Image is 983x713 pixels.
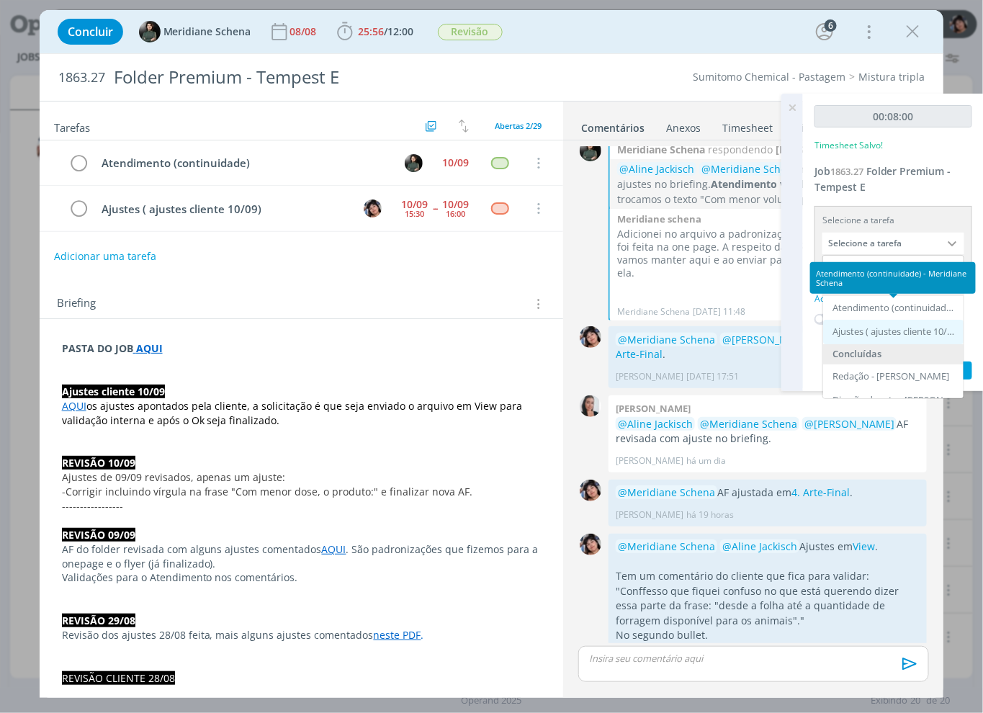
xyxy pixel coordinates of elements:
span: 25:56 [359,24,385,38]
span: os ajustes apontados pela cliente, a solicitação é que seja enviado o arquivo em View para valida... [62,399,526,427]
p: Tem um comentário do cliente que fica para validar: [616,569,920,583]
p: No segundo bullet. [616,628,920,642]
span: @Meridiane Schena [618,333,715,346]
span: [DATE] 17:51 [686,370,739,383]
p: revisão da AF feita, ajustes no briefing. na onepage, trocamos o texto "Com menor volume por dose... [617,161,920,207]
button: 6 [813,20,836,43]
b: [PERSON_NAME] [616,402,691,415]
span: respondendo [705,142,776,157]
span: Briefing [57,295,96,313]
span: @Meridiane Schena [618,539,715,553]
a: 4. Arte-Final [616,333,897,361]
b: Meridiane schena [617,212,701,225]
a: Sumitomo Chemical - Pastagem [693,70,845,84]
div: Selecione a tarefa [822,214,964,227]
img: M [139,21,161,42]
img: M [405,154,423,172]
span: -Corrigir incluindo vírgula na frase "Com menor dose, o produto:" e finalizar nova AF. [62,485,473,498]
button: MMeridiane Schena [139,21,251,42]
a: View [853,539,875,553]
button: Adicionar uma tarefa [53,243,157,269]
p: AF revisada com ajuste no briefing. [616,417,920,447]
div: Anexos [666,121,701,135]
button: Concluir [58,19,123,45]
input: Buscar tarefa [823,256,964,276]
div: Atendimento (continuidade) - Meridiane Schena [810,262,976,294]
span: Folder Premium - Tempest E [814,164,951,194]
span: REVISÃO CLIENTE 28/08 [62,671,175,685]
img: C [580,395,601,417]
span: . [421,628,424,642]
p: "Conffesso que fiquei confuso no que está querendo dizer essa parte da frase: "desde a folha até ... [616,584,920,628]
p: AF ajustada em . [616,333,920,362]
button: 25:56/12:00 [333,20,418,43]
span: [DATE] 11:48 [693,305,745,318]
a: Comentários [580,115,645,135]
div: Atendimento (continuidade) [96,154,392,172]
div: Concluídas [823,344,964,364]
span: Abertas 2/29 [495,120,542,131]
div: Ajustes ( ajustes cliente 10/09) [96,200,351,218]
a: Job1863.27Folder Premium - Tempest E [814,164,951,194]
span: @Meridiane Schena [701,162,799,176]
span: @Aline Jackisch [619,162,694,176]
div: 08/08 [290,27,320,37]
button: M [403,152,424,174]
span: -- [433,203,437,213]
a: 4. Arte-Final [791,485,850,499]
p: Timesheet Salvo! [814,139,883,152]
div: 6 [825,19,837,32]
span: @Meridiane Schena [700,417,797,431]
div: Ajustes ( ajustes cliente 10/09) - [PERSON_NAME] [832,326,957,338]
div: Adicionar descrição [814,292,972,305]
span: há um dia [686,454,726,467]
div: 15:30 [405,210,424,218]
div: Direção de arte - [PERSON_NAME] [832,395,957,406]
span: @Meridiane Schena [618,485,715,499]
p: AF ajustada em . [616,485,920,500]
strong: Ajustes cliente 10/09 [62,385,165,398]
div: @@1054621@@ @@1100164@@ revisão da AF feita, ajustes no briefing. Atendimento validar: na onepage... [617,161,920,207]
span: ----------------- [62,499,123,513]
img: E [580,534,601,555]
div: 10/09 [401,199,428,210]
span: 12:00 [388,24,414,38]
button: Revisão [437,23,503,41]
span: / [385,24,388,38]
strong: [PERSON_NAME] [776,142,858,157]
strong: Meridiane Schena [617,142,705,157]
span: Meridiane Schena [163,27,251,37]
p: [PERSON_NAME] [616,454,683,467]
strong: REVISÃO 09/09 [62,528,135,542]
a: AQUI [322,542,346,556]
span: Revisão [438,24,503,40]
a: neste PDF [374,628,421,642]
img: arrow-down-up.svg [459,120,469,133]
span: Ajustes de 09/09 revisados, apenas um ajuste: [62,470,286,484]
div: Redação - [PERSON_NAME] [832,371,949,382]
strong: Atendimento validar: [711,177,817,191]
span: @Aline Jackisch [618,417,693,431]
img: E [580,326,601,348]
span: @Aline Jackisch [722,539,797,553]
span: @[PERSON_NAME] [804,417,894,431]
p: Adicionei no arquivo a padronização a respeito da dose que foi feita na one page. A respeito da i... [617,228,920,280]
span: há 19 horas [686,508,734,521]
a: Timesheet [722,115,773,135]
img: M [580,140,601,161]
p: [PERSON_NAME] [616,508,683,521]
strong: REVISÃO 29/08 [62,614,135,627]
span: 1863.27 [58,70,105,86]
strong: PASTA DO JOB [62,341,133,355]
button: E [362,197,383,219]
span: Tarefas [54,117,90,135]
span: @[PERSON_NAME] [722,333,812,346]
a: Mistura tripla [858,70,925,84]
img: E [364,199,382,218]
a: AQUI [136,341,163,355]
div: Folder Premium - Tempest E [108,60,558,95]
p: AF do folder revisada com alguns ajustes comentados . São padronizações que fizemos para a onepag... [62,542,542,571]
div: 10/09 [442,199,469,210]
div: 16:00 [446,210,465,218]
img: E [580,480,601,501]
